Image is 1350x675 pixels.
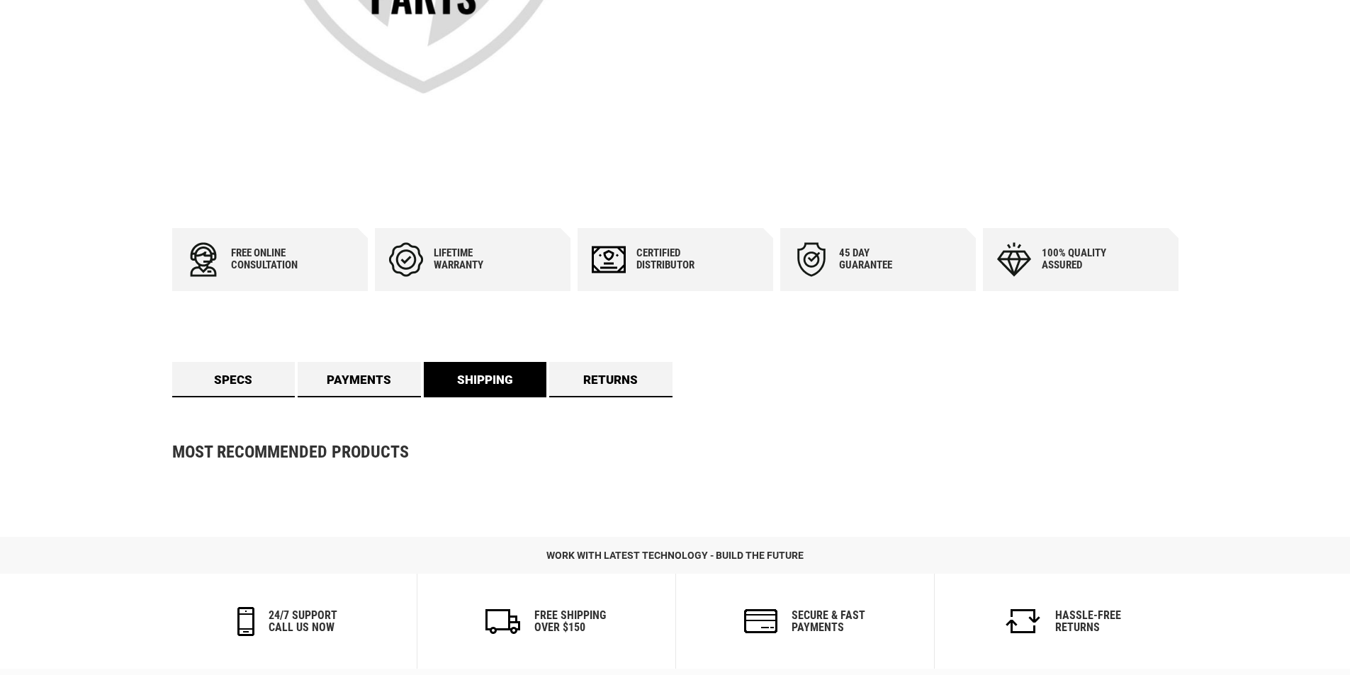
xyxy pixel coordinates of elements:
div: Certified Distributor [636,247,721,271]
div: Lifetime warranty [434,247,519,271]
h6: 24/7 support call us now [269,609,337,634]
div: Free online consultation [231,247,316,271]
a: Returns [549,362,673,397]
a: Specs [172,362,296,397]
a: Shipping [424,362,547,397]
h6: secure & fast payments [792,609,865,634]
a: Payments [298,362,421,397]
h6: Free Shipping Over $150 [534,609,606,634]
h6: Hassle-Free Returns [1055,609,1121,634]
strong: Most Recommended Products [172,443,1129,460]
div: 45 day Guarantee [839,247,924,271]
div: 100% quality assured [1042,247,1127,271]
